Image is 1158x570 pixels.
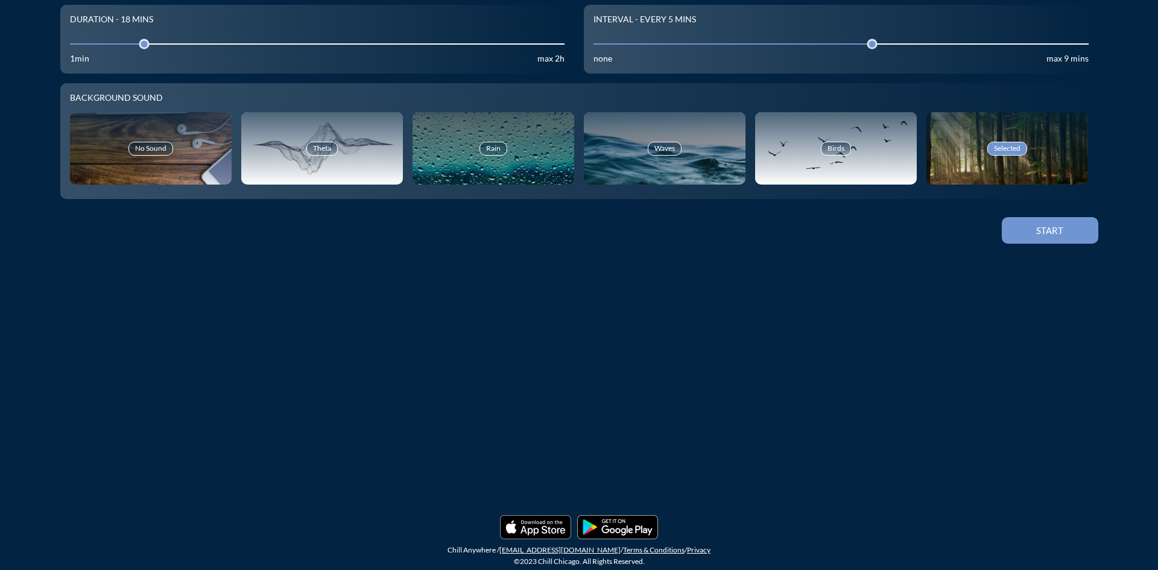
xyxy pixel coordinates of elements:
img: Applestore [500,515,571,539]
div: Birds [821,142,851,155]
div: max 2h [537,54,565,64]
div: No Sound [128,142,173,155]
div: Waves [648,142,682,155]
a: Privacy [687,545,710,554]
button: Start [1002,217,1098,244]
div: Interval - Every 5 mins [593,14,696,25]
a: [EMAIL_ADDRESS][DOMAIN_NAME] [499,545,621,554]
div: Rain [479,142,507,155]
a: Terms & Conditions [623,545,685,554]
div: Duration - 18 mins [70,14,153,25]
div: Background sound [70,93,1089,103]
div: none [593,54,612,64]
div: max 9 mins [1046,54,1089,64]
div: Theta [306,142,338,155]
div: 1min [70,54,89,64]
img: Playmarket [577,515,658,539]
div: Chill Anywhere / / / ©2023 Chill Chicago. All Rights Reserved. [3,544,1155,567]
div: Start [1023,225,1077,236]
div: Selected [987,142,1027,155]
